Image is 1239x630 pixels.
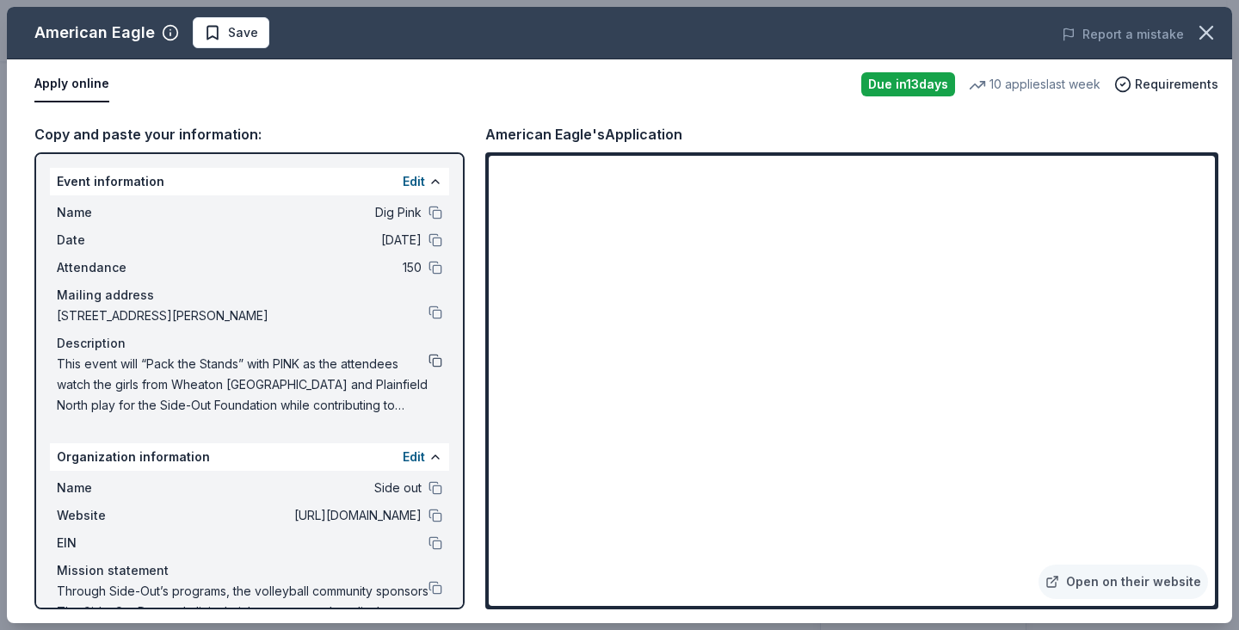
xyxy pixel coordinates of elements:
[1039,565,1208,599] a: Open on their website
[57,354,428,416] span: This event will “Pack the Stands” with PINK as the attendees watch the girls from Wheaton [GEOGRA...
[403,447,425,467] button: Edit
[1114,74,1218,95] button: Requirements
[57,560,442,581] div: Mission statement
[969,74,1100,95] div: 10 applies last week
[485,123,682,145] div: American Eagle's Application
[861,72,955,96] div: Due in 13 days
[1135,74,1218,95] span: Requirements
[172,202,422,223] span: Dig Pink
[34,123,465,145] div: Copy and paste your information:
[57,306,428,326] span: [STREET_ADDRESS][PERSON_NAME]
[57,202,172,223] span: Name
[50,168,449,195] div: Event information
[57,285,442,306] div: Mailing address
[172,257,422,278] span: 150
[50,443,449,471] div: Organization information
[34,66,109,102] button: Apply online
[57,333,442,354] div: Description
[34,19,155,46] div: American Eagle
[172,478,422,498] span: Side out
[228,22,258,43] span: Save
[57,257,172,278] span: Attendance
[57,533,172,553] span: EIN
[57,478,172,498] span: Name
[57,230,172,250] span: Date
[403,171,425,192] button: Edit
[172,505,422,526] span: [URL][DOMAIN_NAME]
[193,17,269,48] button: Save
[57,505,172,526] span: Website
[172,230,422,250] span: [DATE]
[1062,24,1184,45] button: Report a mistake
